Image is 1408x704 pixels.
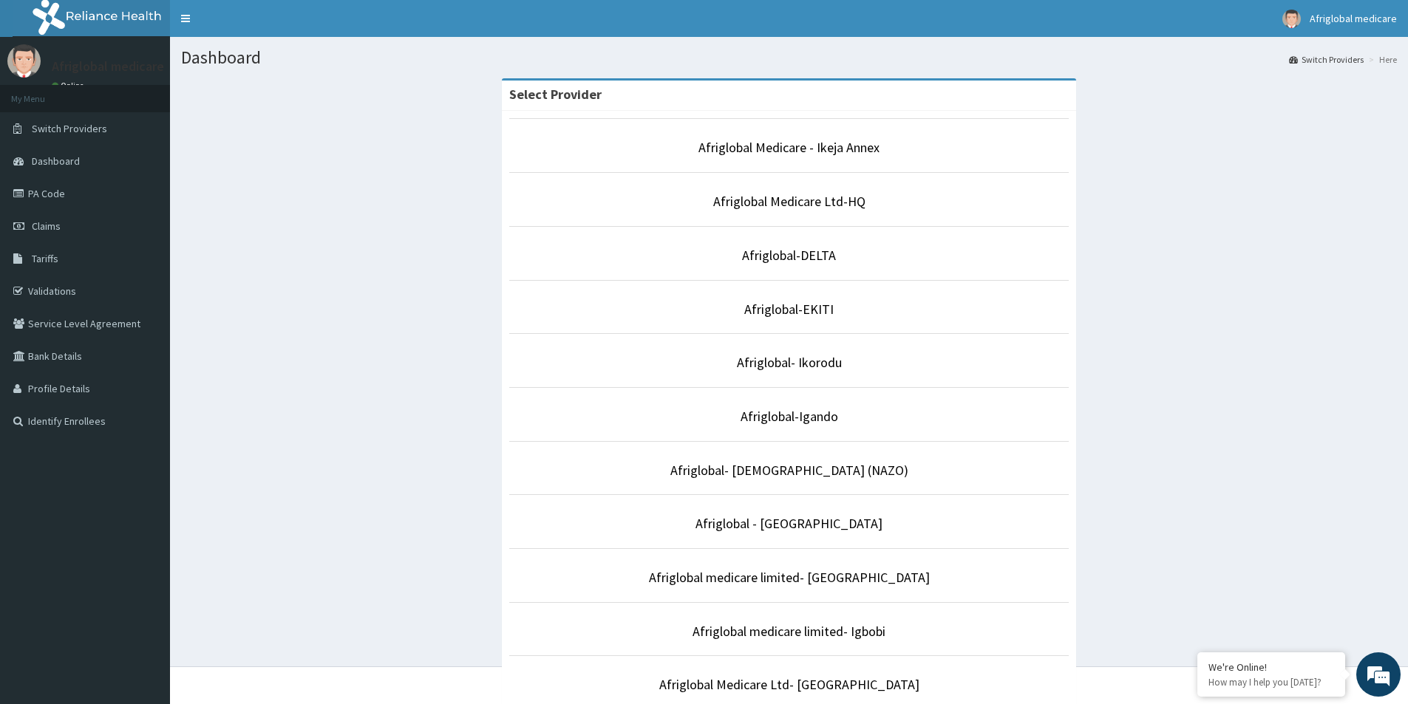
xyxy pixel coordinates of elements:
li: Here [1365,53,1397,66]
a: Afriglobal-EKITI [744,301,834,318]
a: Switch Providers [1289,53,1364,66]
a: Afriglobal medicare limited- Igbobi [693,623,885,640]
img: User Image [7,44,41,78]
span: Claims [32,219,61,233]
strong: Select Provider [509,86,602,103]
span: Afriglobal medicare [1310,12,1397,25]
a: Afriglobal Medicare - Ikeja Annex [698,139,880,156]
span: Switch Providers [32,122,107,135]
a: Afriglobal- Ikorodu [737,354,842,371]
div: We're Online! [1208,660,1334,674]
a: Afriglobal- [DEMOGRAPHIC_DATA] (NAZO) [670,462,908,479]
a: Afriglobal Medicare Ltd-HQ [713,193,865,210]
p: Afriglobal medicare [52,60,164,73]
a: Afriglobal - [GEOGRAPHIC_DATA] [696,515,882,532]
a: Afriglobal-Igando [741,408,838,425]
h1: Dashboard [181,48,1397,67]
a: Afriglobal medicare limited- [GEOGRAPHIC_DATA] [649,569,930,586]
p: How may I help you today? [1208,676,1334,688]
a: Online [52,81,87,91]
a: Afriglobal Medicare Ltd- [GEOGRAPHIC_DATA] [659,676,919,693]
img: User Image [1282,10,1301,28]
a: Afriglobal-DELTA [742,247,836,264]
span: Tariffs [32,252,58,265]
span: Dashboard [32,154,80,168]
